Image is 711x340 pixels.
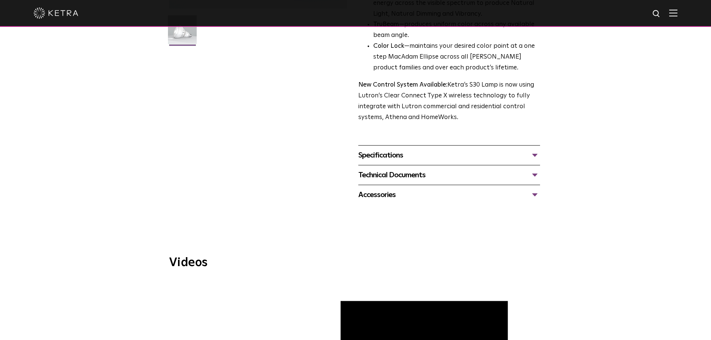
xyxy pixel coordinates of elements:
li: —produces uniform color across any available beam angle. [373,19,540,41]
div: Technical Documents [358,169,540,181]
li: —maintains your desired color point at a one step MacAdam Ellipse across all [PERSON_NAME] produc... [373,41,540,74]
div: Specifications [358,149,540,161]
div: Accessories [358,189,540,201]
strong: Color Lock [373,43,404,49]
img: S30-Lamp-Edison-2021-Web-Square [168,15,197,50]
img: ketra-logo-2019-white [34,7,78,19]
img: Hamburger%20Nav.svg [669,9,677,16]
p: Ketra’s S30 Lamp is now using Lutron’s Clear Connect Type X wireless technology to fully integrat... [358,80,540,123]
strong: New Control System Available: [358,82,448,88]
img: search icon [652,9,661,19]
h3: Videos [169,257,542,269]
